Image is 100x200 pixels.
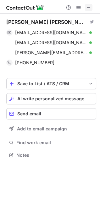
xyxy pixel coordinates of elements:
button: Find work email [6,138,96,147]
button: Notes [6,151,96,160]
button: Send email [6,108,96,119]
span: [EMAIL_ADDRESS][DOMAIN_NAME] [15,40,87,45]
button: Add to email campaign [6,123,96,134]
div: Save to List / ATS / CRM [17,81,85,86]
span: [PHONE_NUMBER] [15,60,54,66]
span: Send email [17,111,41,116]
span: AI write personalized message [17,96,84,101]
span: [PERSON_NAME][EMAIL_ADDRESS][PERSON_NAME][DOMAIN_NAME] [15,50,87,55]
button: save-profile-one-click [6,78,96,89]
span: Find work email [16,140,94,145]
span: Notes [16,152,94,158]
button: AI write personalized message [6,93,96,104]
span: [EMAIL_ADDRESS][DOMAIN_NAME] [15,30,87,35]
span: Add to email campaign [17,126,67,131]
img: ContactOut v5.3.10 [6,4,44,11]
div: [PERSON_NAME] [PERSON_NAME] [6,19,86,25]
